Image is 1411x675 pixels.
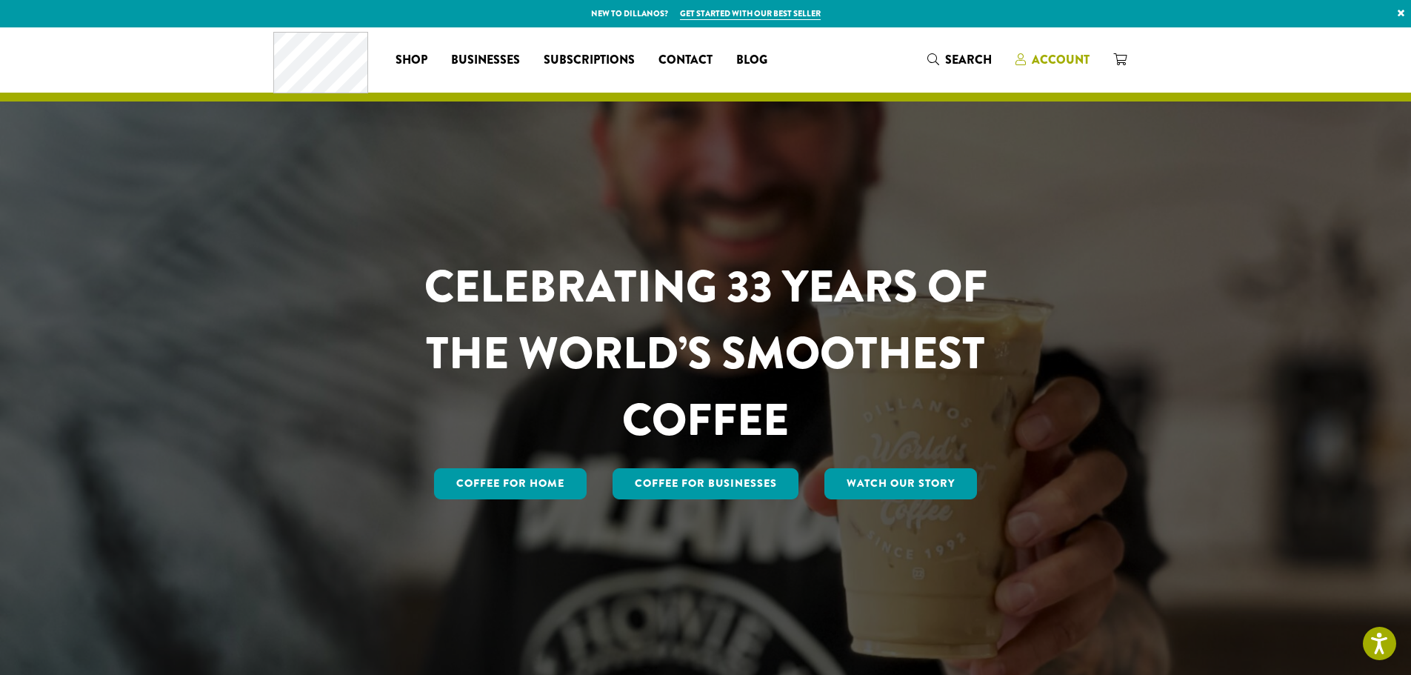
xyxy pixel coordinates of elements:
[396,51,427,70] span: Shop
[736,51,767,70] span: Blog
[658,51,713,70] span: Contact
[613,468,799,499] a: Coffee For Businesses
[451,51,520,70] span: Businesses
[945,51,992,68] span: Search
[381,253,1031,453] h1: CELEBRATING 33 YEARS OF THE WORLD’S SMOOTHEST COFFEE
[824,468,977,499] a: Watch Our Story
[544,51,635,70] span: Subscriptions
[915,47,1004,72] a: Search
[1032,51,1090,68] span: Account
[680,7,821,20] a: Get started with our best seller
[384,48,439,72] a: Shop
[434,468,587,499] a: Coffee for Home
